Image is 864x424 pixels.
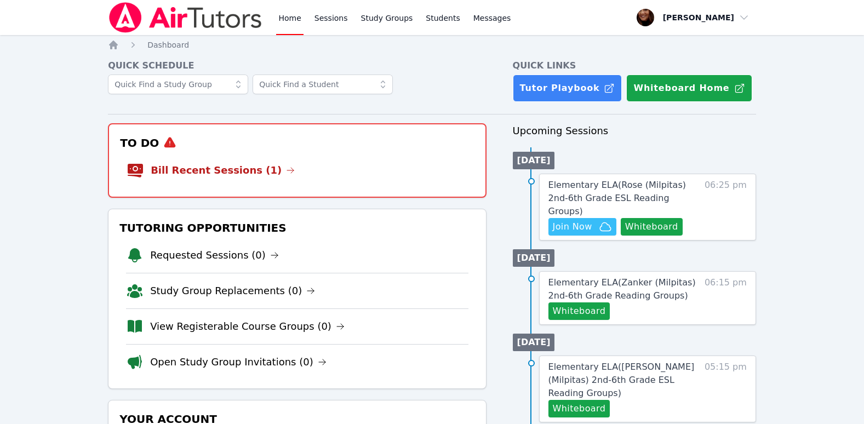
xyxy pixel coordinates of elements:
a: Study Group Replacements (0) [150,283,315,299]
a: Elementary ELA(Rose (Milpitas) 2nd-6th Grade ESL Reading Groups) [548,179,697,218]
h3: To Do [118,133,476,153]
li: [DATE] [513,249,555,267]
a: View Registerable Course Groups (0) [150,319,345,334]
button: Whiteboard [621,218,683,236]
span: 06:25 pm [705,179,747,236]
span: Dashboard [147,41,189,49]
li: [DATE] [513,152,555,169]
button: Join Now [548,218,616,236]
img: Air Tutors [108,2,263,33]
input: Quick Find a Study Group [108,75,248,94]
a: Open Study Group Invitations (0) [150,354,327,370]
button: Whiteboard Home [626,75,752,102]
li: [DATE] [513,334,555,351]
a: Elementary ELA(Zanker (Milpitas) 2nd-6th Grade Reading Groups) [548,276,697,302]
h4: Quick Links [513,59,756,72]
input: Quick Find a Student [253,75,393,94]
h4: Quick Schedule [108,59,486,72]
span: 06:15 pm [705,276,747,320]
h3: Tutoring Opportunities [117,218,477,238]
a: Dashboard [147,39,189,50]
button: Whiteboard [548,400,610,417]
a: Requested Sessions (0) [150,248,279,263]
a: Bill Recent Sessions (1) [151,163,295,178]
nav: Breadcrumb [108,39,756,50]
h3: Upcoming Sessions [513,123,756,139]
span: Elementary ELA ( Rose (Milpitas) 2nd-6th Grade ESL Reading Groups ) [548,180,686,216]
span: Elementary ELA ( Zanker (Milpitas) 2nd-6th Grade Reading Groups ) [548,277,696,301]
span: 05:15 pm [705,360,747,417]
button: Whiteboard [548,302,610,320]
span: Messages [473,13,511,24]
span: Elementary ELA ( [PERSON_NAME] (Milpitas) 2nd-6th Grade ESL Reading Groups ) [548,362,695,398]
span: Join Now [553,220,592,233]
a: Elementary ELA([PERSON_NAME] (Milpitas) 2nd-6th Grade ESL Reading Groups) [548,360,697,400]
a: Tutor Playbook [513,75,622,102]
